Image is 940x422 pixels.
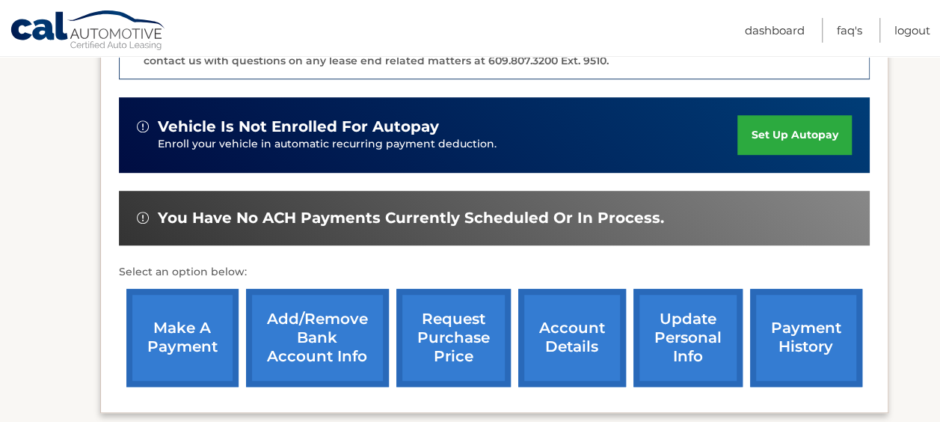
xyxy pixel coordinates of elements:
[119,263,870,281] p: Select an option below:
[126,289,239,387] a: make a payment
[158,117,439,136] span: vehicle is not enrolled for autopay
[158,209,664,227] span: You have no ACH payments currently scheduled or in process.
[837,18,862,43] a: FAQ's
[633,289,743,387] a: update personal info
[158,136,738,153] p: Enroll your vehicle in automatic recurring payment deduction.
[518,289,626,387] a: account details
[137,120,149,132] img: alert-white.svg
[144,17,860,67] p: The end of your lease is approaching soon. A member of our lease end team will be in touch soon t...
[396,289,511,387] a: request purchase price
[246,289,389,387] a: Add/Remove bank account info
[745,18,805,43] a: Dashboard
[137,212,149,224] img: alert-white.svg
[750,289,862,387] a: payment history
[894,18,930,43] a: Logout
[10,10,167,53] a: Cal Automotive
[737,115,851,155] a: set up autopay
